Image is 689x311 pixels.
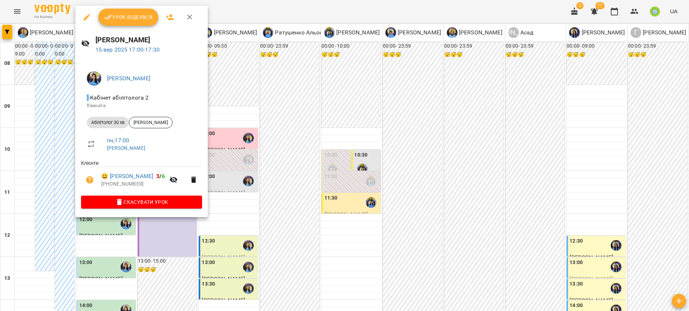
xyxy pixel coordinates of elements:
[101,181,165,188] p: [PHONE_NUMBER]
[129,119,172,126] span: [PERSON_NAME]
[156,173,165,180] b: /
[87,198,196,206] span: Скасувати Урок
[87,102,196,109] p: Кімната
[95,34,202,46] h6: [PERSON_NAME]
[81,196,202,209] button: Скасувати Урок
[81,171,98,188] button: Візит ще не сплачено. Додати оплату?
[156,173,159,180] span: 3
[81,159,202,195] ul: Клієнти
[95,46,160,53] a: 15 вер 2025 17:00-17:30
[101,172,153,181] a: 😀 [PERSON_NAME]
[87,94,150,101] span: - Кабінет абілітолога 2
[107,137,129,144] a: пн , 17:00
[104,13,153,21] span: Урок відбувся
[129,117,173,128] div: [PERSON_NAME]
[87,71,101,86] img: 24884255850493cb15413a826ca6292d.jpg
[162,173,165,180] span: 6
[87,119,129,126] span: Абілітолог 30 хв
[107,75,150,82] a: [PERSON_NAME]
[98,9,159,26] button: Урок відбувся
[107,145,145,151] a: [PERSON_NAME]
